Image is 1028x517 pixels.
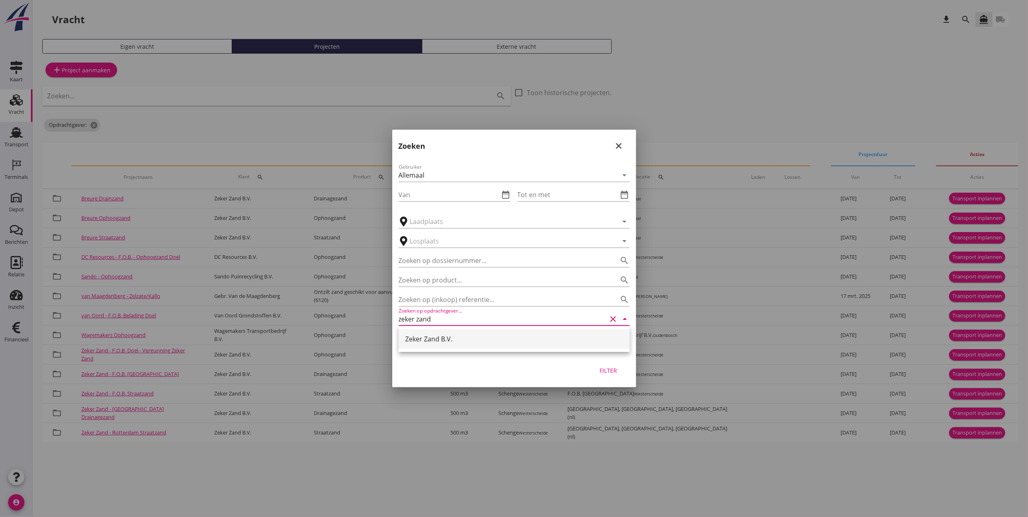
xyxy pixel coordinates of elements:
i: search [620,275,630,285]
i: date_range [501,190,511,200]
i: close [614,141,624,151]
input: Losplaats [410,235,607,248]
i: arrow_drop_down [620,236,630,246]
i: arrow_drop_down [620,314,630,324]
h2: Zoeken [399,141,426,152]
input: Zoeken op opdrachtgever... [399,313,607,326]
input: Van [399,188,500,201]
input: Zoeken op product... [399,274,607,287]
i: arrow_drop_down [620,217,630,226]
i: clear [609,314,618,324]
i: search [620,256,630,265]
div: Zeker Zand B.V. [405,334,623,344]
i: date_range [620,190,630,200]
input: Tot en met [517,188,618,201]
input: Laadplaats [410,215,607,228]
input: Zoeken op (inkoop) referentie… [399,293,607,306]
i: search [620,295,630,304]
input: Zoeken op dossiernummer... [399,254,607,267]
button: Filter [591,363,626,378]
div: Allemaal [399,172,425,179]
div: Filter [597,366,620,375]
i: arrow_drop_down [620,170,630,180]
